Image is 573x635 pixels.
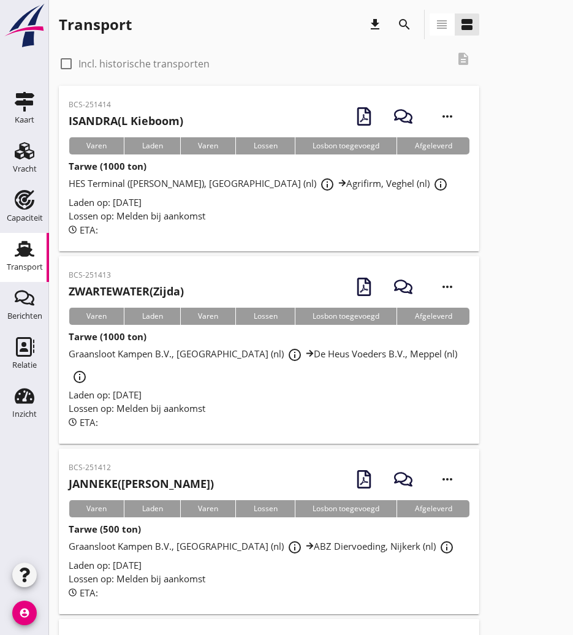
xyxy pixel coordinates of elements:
[460,17,474,32] i: view_agenda
[295,137,397,154] div: Losbon toegevoegd
[295,308,397,325] div: Losbon toegevoegd
[80,224,98,236] span: ETA:
[80,587,98,599] span: ETA:
[434,17,449,32] i: view_headline
[59,449,479,614] a: BCS-251412JANNEKE([PERSON_NAME])VarenLadenVarenLossenLosbon toegevoegdAfgeleverdTarwe (500 ton)Gr...
[69,113,183,129] h2: (L Kieboom)
[69,476,118,491] strong: JANNEKE
[69,283,184,300] h2: (Zijda)
[69,210,205,222] span: Lossen op: Melden bij aankomst
[180,137,235,154] div: Varen
[320,177,335,192] i: info_outline
[15,116,34,124] div: Kaart
[69,177,452,189] span: HES Terminal ([PERSON_NAME]), [GEOGRAPHIC_DATA] (nl) Agrifirm, Veghel (nl)
[69,330,146,343] strong: Tarwe (1000 ton)
[12,410,37,418] div: Inzicht
[235,500,294,517] div: Lossen
[180,308,235,325] div: Varen
[69,270,184,281] p: BCS-251413
[7,312,42,320] div: Berichten
[69,99,183,110] p: BCS-251414
[69,196,142,208] span: Laden op: [DATE]
[124,308,180,325] div: Laden
[295,500,397,517] div: Losbon toegevoegd
[235,308,294,325] div: Lossen
[235,137,294,154] div: Lossen
[69,523,141,535] strong: Tarwe (500 ton)
[430,270,465,304] i: more_horiz
[69,113,118,128] strong: ISANDRA
[59,86,479,251] a: BCS-251414ISANDRA(L Kieboom)VarenLadenVarenLossenLosbon toegevoegdAfgeleverdTarwe (1000 ton)HES T...
[59,256,479,444] a: BCS-251413ZWARTEWATER(Zijda)VarenLadenVarenLossenLosbon toegevoegdAfgeleverdTarwe (1000 ton)Graan...
[397,17,412,32] i: search
[69,137,124,154] div: Varen
[2,3,47,48] img: logo-small.a267ee39.svg
[7,214,43,222] div: Capaciteit
[430,99,465,134] i: more_horiz
[397,308,469,325] div: Afgeleverd
[7,263,43,271] div: Transport
[72,370,87,384] i: info_outline
[439,540,454,555] i: info_outline
[124,137,180,154] div: Laden
[69,284,150,298] strong: ZWARTEWATER
[69,500,124,517] div: Varen
[368,17,382,32] i: download
[433,177,448,192] i: info_outline
[180,500,235,517] div: Varen
[397,500,469,517] div: Afgeleverd
[397,137,469,154] div: Afgeleverd
[12,601,37,625] i: account_circle
[124,500,180,517] div: Laden
[69,308,124,325] div: Varen
[69,160,146,172] strong: Tarwe (1000 ton)
[69,462,214,473] p: BCS-251412
[69,540,458,552] span: Graansloot Kampen B.V., [GEOGRAPHIC_DATA] (nl) ABZ Diervoeding, Nijkerk (nl)
[430,462,465,496] i: more_horiz
[287,348,302,362] i: info_outline
[78,58,210,70] label: Incl. historische transporten
[69,559,142,571] span: Laden op: [DATE]
[13,165,37,173] div: Vracht
[69,572,205,585] span: Lossen op: Melden bij aankomst
[12,361,37,369] div: Relatie
[69,348,457,382] span: Graansloot Kampen B.V., [GEOGRAPHIC_DATA] (nl) De Heus Voeders B.V., Meppel (nl)
[69,389,142,401] span: Laden op: [DATE]
[69,476,214,492] h2: ([PERSON_NAME])
[59,15,132,34] div: Transport
[80,416,98,428] span: ETA:
[287,540,302,555] i: info_outline
[69,402,205,414] span: Lossen op: Melden bij aankomst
